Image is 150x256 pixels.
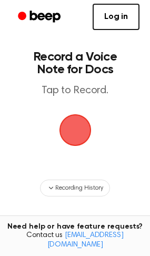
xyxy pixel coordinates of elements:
p: Tap to Record. [19,84,131,97]
h1: Record a Voice Note for Docs [19,51,131,76]
a: Log in [93,4,139,30]
span: Contact us [6,231,144,250]
a: Beep [11,7,70,27]
button: Recording History [40,180,109,196]
button: Beep Logo [59,114,91,146]
a: [EMAIL_ADDRESS][DOMAIN_NAME] [47,232,124,249]
span: Recording History [55,183,103,193]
